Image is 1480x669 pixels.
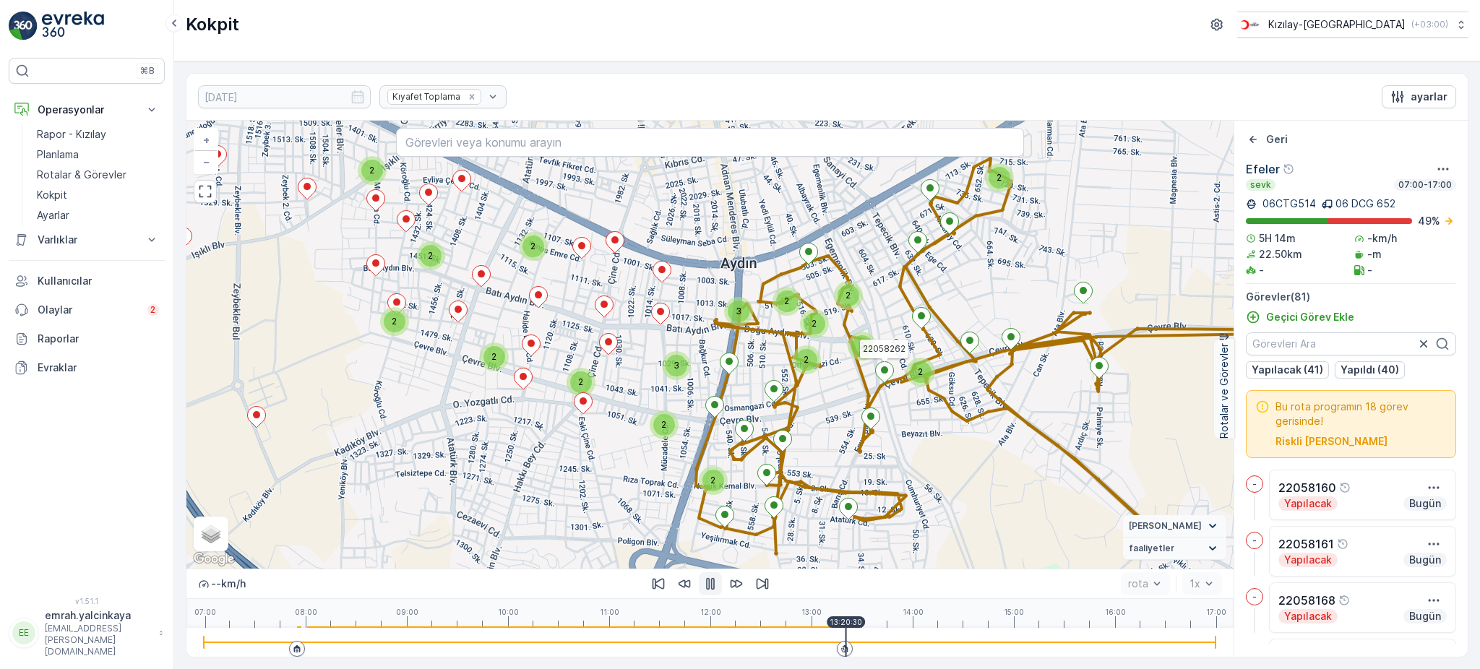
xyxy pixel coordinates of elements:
[9,608,165,657] button: EEemrah.yalcinkaya[EMAIL_ADDRESS][PERSON_NAME][DOMAIN_NAME]
[9,267,165,295] a: Kullanıcılar
[9,324,165,353] a: Raporlar
[31,124,165,144] a: Rapor - Kızılay
[211,577,246,591] p: -- km/h
[578,376,583,387] span: 2
[650,410,679,439] div: 2
[37,208,69,223] p: Ayarlar
[9,295,165,324] a: Olaylar2
[567,368,595,397] div: 2
[661,419,666,430] span: 2
[203,134,210,146] span: +
[1397,179,1453,191] p: 07:00-17:00
[37,147,79,162] p: Planlama
[9,597,165,605] span: v 1.51.1
[1206,608,1226,616] p: 17:00
[1341,363,1399,377] p: Yapıldı (40)
[1246,290,1456,304] p: Görevler ( 81 )
[784,295,789,306] span: 2
[38,274,159,288] p: Kullanıcılar
[195,129,217,151] a: Yakınlaştır
[662,351,691,380] div: 3
[1123,515,1226,538] summary: [PERSON_NAME]
[150,304,156,316] p: 2
[1252,591,1257,603] p: -
[396,608,418,616] p: 09:00
[792,345,821,374] div: 2
[1408,553,1442,567] p: Bugün
[1246,361,1329,379] button: Yapılacak (41)
[1408,609,1442,623] p: Bugün
[1338,595,1350,606] div: Yardım Araç İkonu
[674,360,679,371] span: 3
[358,156,387,185] div: 2
[203,155,210,168] span: −
[1004,608,1024,616] p: 15:00
[190,550,238,569] img: Google
[773,287,801,316] div: 2
[140,65,155,77] p: ⌘B
[1283,609,1333,623] p: Yapılacak
[1252,478,1257,490] p: -
[491,351,496,362] span: 2
[1335,361,1405,379] button: Yapıldı (40)
[38,103,136,117] p: Operasyonlar
[1249,179,1273,191] p: sevk
[1246,332,1456,355] input: Görevleri Ara
[834,281,863,310] div: 2
[812,318,817,329] span: 2
[800,309,829,338] div: 2
[700,608,721,616] p: 12:00
[1275,434,1387,449] p: Riskli [PERSON_NAME]
[710,475,715,485] span: 2
[1129,543,1174,554] span: faaliyetler
[600,608,619,616] p: 11:00
[1339,482,1351,493] div: Yardım Araç İkonu
[9,353,165,382] a: Evraklar
[1367,231,1397,246] p: -km/h
[9,12,38,40] img: logo
[1367,263,1372,277] p: -
[396,128,1024,157] input: Görevleri veya konumu arayın
[498,608,519,616] p: 10:00
[1237,17,1262,33] img: k%C4%B1z%C4%B1lay_D5CCths.png
[1259,247,1302,262] p: 22.50km
[1278,479,1336,496] p: 22058160
[1411,90,1447,104] p: ayarlar
[1259,263,1264,277] p: -
[1275,400,1447,428] span: Bu rota programın 18 görev gerisinde!
[1367,247,1382,262] p: -m
[519,232,548,261] div: 2
[1275,434,1387,449] button: Riskli Görevleri Seçin
[9,95,165,124] button: Operasyonlar
[37,188,67,202] p: Kokpit
[31,165,165,185] a: Rotalar & Görevler
[1266,132,1288,147] p: Geri
[530,241,535,251] span: 2
[1260,197,1316,211] p: 06CTG514
[1237,12,1468,38] button: Kızılay-[GEOGRAPHIC_DATA](+03:00)
[1217,343,1231,439] p: Rotalar ve Görevler
[1278,535,1334,553] p: 22058161
[859,340,864,351] span: 2
[1105,608,1126,616] p: 16:00
[295,608,317,616] p: 08:00
[1246,132,1288,147] a: Geri
[38,332,159,346] p: Raporlar
[801,608,822,616] p: 13:00
[38,303,139,317] p: Olaylar
[1246,160,1280,178] p: Efeler
[198,85,371,108] input: dd/mm/yyyy
[1337,538,1348,550] div: Yardım Araç İkonu
[428,250,433,261] span: 2
[37,168,126,182] p: Rotalar & Görevler
[846,290,851,301] span: 2
[1418,214,1440,228] p: 49 %
[9,225,165,254] button: Varlıklar
[804,354,809,365] span: 2
[45,608,152,623] p: emrah.yalcinkaya
[1283,163,1294,175] div: Yardım Araç İkonu
[369,165,374,176] span: 2
[480,342,509,371] div: 2
[918,366,923,377] span: 2
[1283,553,1333,567] p: Yapılacak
